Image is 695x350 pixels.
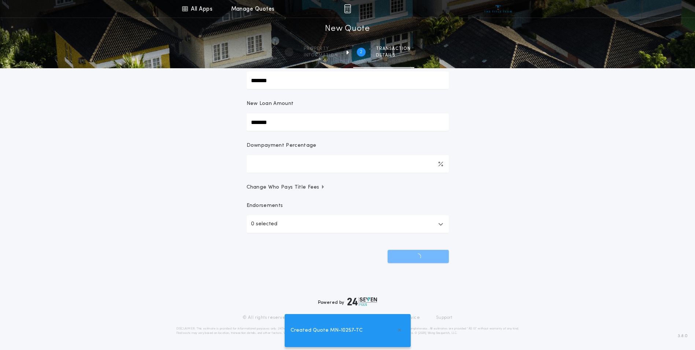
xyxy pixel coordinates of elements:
p: Endorsements [247,202,449,209]
span: Transaction [376,46,411,52]
button: 0 selected [247,215,449,233]
p: 0 selected [251,220,277,229]
button: Change Who Pays Title Fees [247,184,449,191]
span: details [376,52,411,58]
input: New Loan Amount [247,113,449,131]
span: Property [304,46,338,52]
p: Downpayment Percentage [247,142,317,149]
span: Created Quote MN-10257-TC [291,327,363,335]
h1: New Quote [325,23,370,35]
div: Powered by [318,297,377,306]
img: vs-icon [484,5,512,12]
h2: 2 [360,49,362,55]
p: New Loan Amount [247,100,294,107]
img: logo [347,297,377,306]
img: img [344,4,351,13]
span: information [304,52,338,58]
span: Change Who Pays Title Fees [247,184,325,191]
input: Downpayment Percentage [247,155,449,173]
input: Sale Price [247,72,449,89]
